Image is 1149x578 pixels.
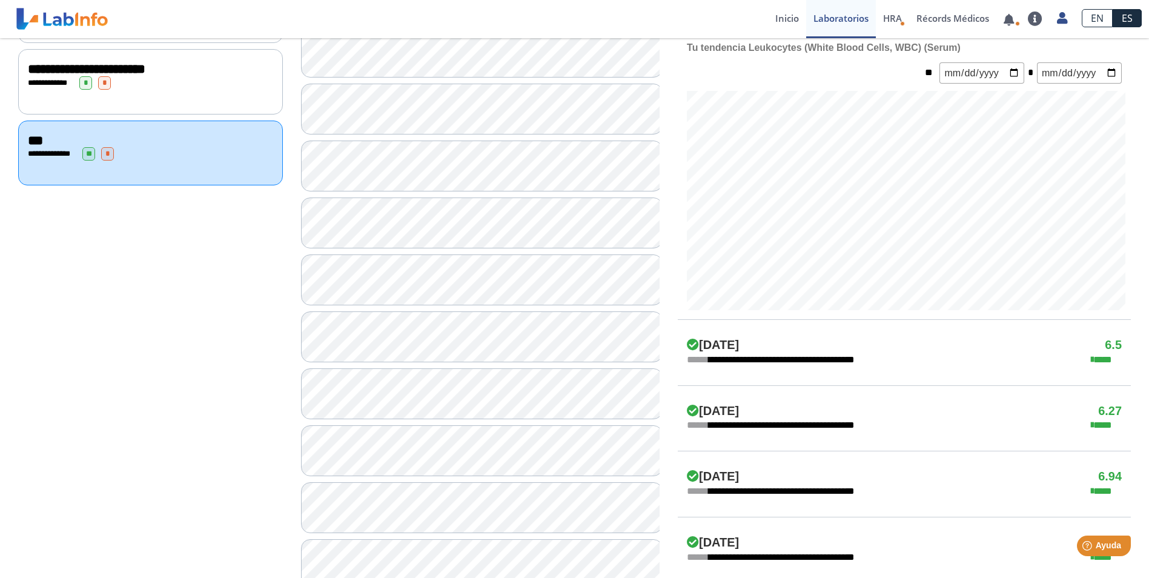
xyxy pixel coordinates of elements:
h4: [DATE] [687,536,739,550]
input: mm/dd/yyyy [1037,62,1122,84]
h4: 6.5 [1105,338,1122,353]
a: EN [1082,9,1113,27]
iframe: Help widget launcher [1041,531,1136,565]
h4: [DATE] [687,470,739,484]
h4: 6.27 [1098,404,1122,419]
input: mm/dd/yyyy [939,62,1024,84]
span: HRA [883,12,902,24]
h4: [DATE] [687,404,739,419]
a: ES [1113,9,1142,27]
h4: 6.94 [1098,470,1122,484]
h4: [DATE] [687,338,739,353]
b: Tu tendencia Leukocytes (White Blood Cells, WBC) (Serum) [687,42,961,53]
